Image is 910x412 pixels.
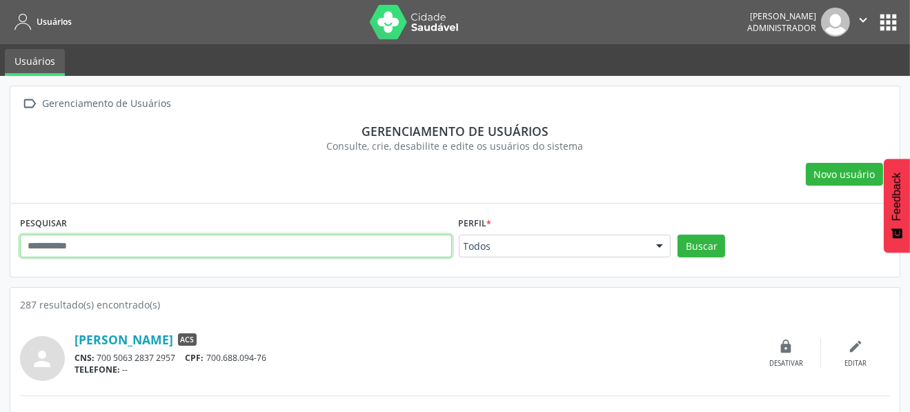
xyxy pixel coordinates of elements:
[40,94,174,114] div: Gerenciamento de Usuários
[464,239,643,253] span: Todos
[884,159,910,253] button: Feedback - Mostrar pesquisa
[75,364,752,375] div: --
[75,352,752,364] div: 700 5063 2837 2957 700.688.094-76
[814,167,876,182] span: Novo usuário
[178,333,197,346] span: ACS
[891,173,903,221] span: Feedback
[20,213,67,235] label: PESQUISAR
[747,22,816,34] span: Administrador
[20,297,890,312] div: 287 resultado(s) encontrado(s)
[186,352,204,364] span: CPF:
[848,339,863,354] i: edit
[747,10,816,22] div: [PERSON_NAME]
[30,346,55,371] i: person
[37,16,72,28] span: Usuários
[75,352,95,364] span: CNS:
[30,124,880,139] div: Gerenciamento de usuários
[20,94,40,114] i: 
[844,359,867,369] div: Editar
[855,12,871,28] i: 
[75,332,173,347] a: [PERSON_NAME]
[769,359,803,369] div: Desativar
[20,94,174,114] a:  Gerenciamento de Usuários
[779,339,794,354] i: lock
[806,163,883,186] button: Novo usuário
[10,10,72,33] a: Usuários
[5,49,65,76] a: Usuários
[459,213,492,235] label: Perfil
[850,8,876,37] button: 
[75,364,120,375] span: TELEFONE:
[30,139,880,153] div: Consulte, crie, desabilite e edite os usuários do sistema
[876,10,900,35] button: apps
[821,8,850,37] img: img
[677,235,725,258] button: Buscar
